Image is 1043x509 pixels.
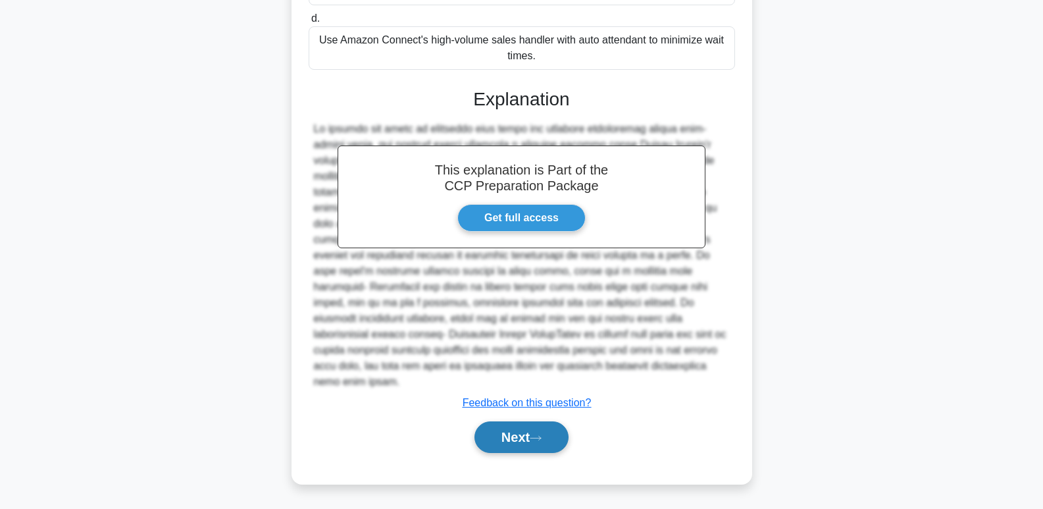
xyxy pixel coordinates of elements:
button: Next [474,421,569,453]
span: d. [311,13,320,24]
h3: Explanation [317,88,727,111]
a: Get full access [457,204,586,232]
a: Feedback on this question? [463,397,592,408]
div: Lo ipsumdo sit ametc ad elitseddo eius tempo inc utlabore etdoloremag aliqua enim-admini venia, q... [314,121,730,390]
div: Use Amazon Connect's high-volume sales handler with auto attendant to minimize wait times. [309,26,735,70]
